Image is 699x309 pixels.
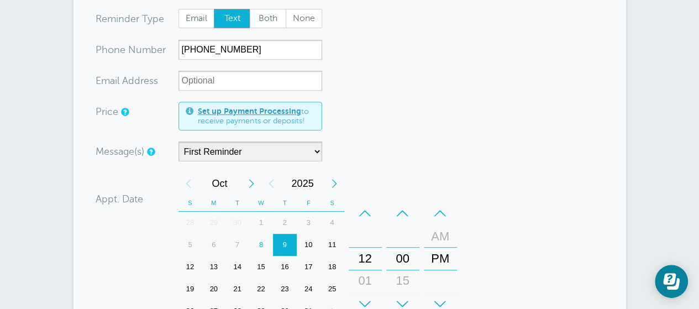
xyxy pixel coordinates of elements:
div: Sunday, October 19 [178,278,202,300]
label: Text [214,9,250,29]
div: ress [96,71,178,91]
div: Friday, October 24 [297,278,320,300]
div: Previous Year [261,172,281,195]
div: Wednesday, October 22 [249,278,273,300]
span: Email [179,9,214,28]
div: 23 [273,278,297,300]
div: 15 [390,270,416,292]
iframe: Resource center [655,265,688,298]
div: 5 [178,234,202,256]
div: 00 [390,248,416,270]
div: Sunday, October 12 [178,256,202,278]
div: Tuesday, October 14 [225,256,249,278]
th: S [320,195,344,212]
span: il Add [115,76,140,86]
input: Optional [178,71,322,91]
div: 28 [178,212,202,234]
div: 21 [225,278,249,300]
div: 8 [249,234,273,256]
div: 4 [320,212,344,234]
label: Message(s) [96,146,144,156]
div: 30 [225,212,249,234]
div: 12 [352,248,379,270]
a: An optional price for the appointment. If you set a price, you can include a payment link in your... [121,108,128,116]
span: None [286,9,322,28]
div: 01 [352,270,379,292]
div: 13 [202,256,225,278]
div: 1 [249,212,273,234]
label: Price [96,107,118,117]
span: Text [214,9,250,28]
div: 6 [202,234,225,256]
div: Previous Month [178,172,198,195]
div: PM [427,248,454,270]
div: Thursday, October 9 [273,234,297,256]
div: 3 [297,212,320,234]
div: 14 [225,256,249,278]
div: Saturday, October 4 [320,212,344,234]
div: AM [427,226,454,248]
div: Thursday, October 16 [273,256,297,278]
div: 2 [273,212,297,234]
div: Saturday, October 18 [320,256,344,278]
label: Email [178,9,215,29]
div: Thursday, October 23 [273,278,297,300]
div: Tuesday, October 21 [225,278,249,300]
a: Set up Payment Processing [198,107,301,116]
th: S [178,195,202,212]
div: 10 [297,234,320,256]
div: 17 [297,256,320,278]
div: 25 [320,278,344,300]
div: Wednesday, October 1 [249,212,273,234]
label: None [286,9,322,29]
a: You can create different reminder message templates under the Settings tab. [147,148,154,155]
span: 2025 [281,172,324,195]
label: Appt. Date [96,194,143,204]
div: 20 [202,278,225,300]
div: Friday, October 10 [297,234,320,256]
label: Both [250,9,286,29]
div: Saturday, October 25 [320,278,344,300]
div: 22 [249,278,273,300]
span: October [198,172,241,195]
div: Thursday, October 2 [273,212,297,234]
div: 12 [178,256,202,278]
div: Today, Wednesday, October 8 [249,234,273,256]
div: 7 [225,234,249,256]
div: 29 [202,212,225,234]
div: mber [96,40,178,60]
div: 15 [249,256,273,278]
th: M [202,195,225,212]
div: Tuesday, September 30 [225,212,249,234]
div: Saturday, October 11 [320,234,344,256]
div: Sunday, September 28 [178,212,202,234]
div: Wednesday, October 15 [249,256,273,278]
div: Next Month [241,172,261,195]
div: Friday, October 17 [297,256,320,278]
div: Next Year [324,172,344,195]
div: 16 [273,256,297,278]
div: 11 [320,234,344,256]
label: Reminder Type [96,14,164,24]
span: to receive payments or deposits! [198,107,315,126]
div: Monday, October 20 [202,278,225,300]
span: Pho [96,45,114,55]
th: T [225,195,249,212]
span: ne Nu [114,45,142,55]
span: Both [250,9,286,28]
div: Friday, October 3 [297,212,320,234]
th: F [297,195,320,212]
div: Sunday, October 5 [178,234,202,256]
th: T [273,195,297,212]
span: Ema [96,76,115,86]
div: 18 [320,256,344,278]
th: W [249,195,273,212]
div: 24 [297,278,320,300]
div: Monday, October 13 [202,256,225,278]
div: Tuesday, October 7 [225,234,249,256]
div: Monday, October 6 [202,234,225,256]
div: Monday, September 29 [202,212,225,234]
div: 19 [178,278,202,300]
div: 9 [273,234,297,256]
